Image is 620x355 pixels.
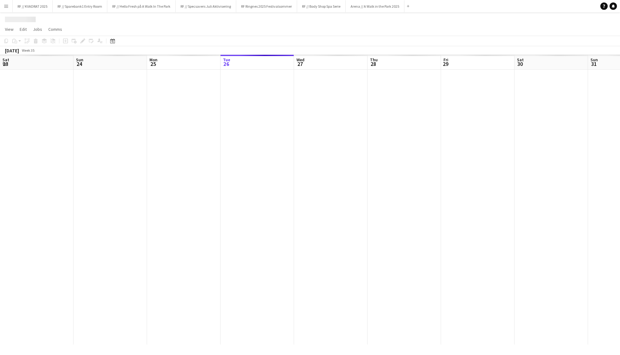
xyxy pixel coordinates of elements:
span: Jobs [33,26,42,32]
span: 29 [443,60,448,67]
a: View [2,25,16,33]
span: 28 [369,60,378,67]
a: Edit [17,25,29,33]
span: 26 [222,60,230,67]
button: RF // Hello Fresh på A Walk In The Park [107,0,176,12]
span: 24 [75,60,83,67]
span: Edit [20,26,27,32]
span: Fri [443,57,448,63]
button: Arena // A Walk in the Park 2025 [346,0,404,12]
button: RF // Sparebank1 Entry Room [53,0,107,12]
span: Thu [370,57,378,63]
span: Sun [76,57,83,63]
span: Sat [517,57,524,63]
a: Comms [46,25,65,33]
span: Tue [223,57,230,63]
button: RF Ringnes 2025 Festivalsommer [236,0,297,12]
span: Mon [149,57,157,63]
div: [DATE] [5,47,19,54]
span: Comms [48,26,62,32]
span: Sun [590,57,598,63]
span: 30 [516,60,524,67]
span: Wed [296,57,304,63]
a: Jobs [30,25,45,33]
span: 23 [2,60,9,67]
span: 25 [149,60,157,67]
span: Week 35 [20,48,36,53]
span: 27 [296,60,304,67]
button: RF // KVADRAT 2025 [13,0,53,12]
span: Sat [2,57,9,63]
span: View [5,26,14,32]
button: RF // Body Shop Spa Serie [297,0,346,12]
span: 31 [590,60,598,67]
button: RF // Specsavers Juli Aktivisering [176,0,236,12]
